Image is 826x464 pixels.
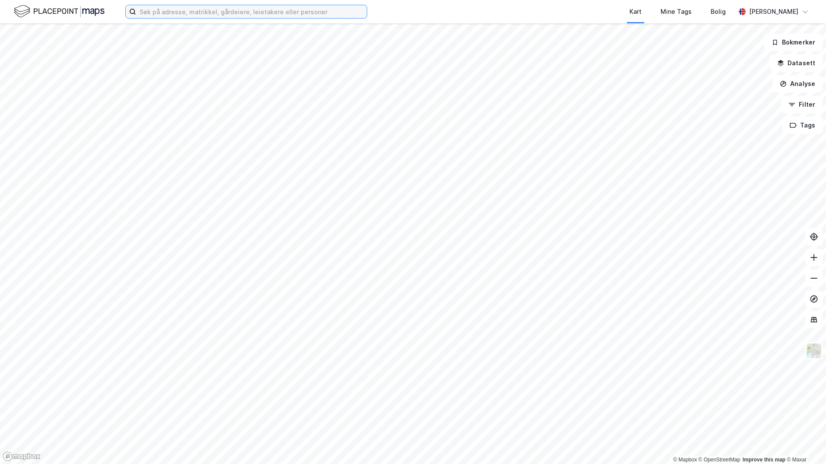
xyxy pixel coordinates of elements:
img: logo.f888ab2527a4732fd821a326f86c7f29.svg [14,4,105,19]
input: Søk på adresse, matrikkel, gårdeiere, leietakere eller personer [136,5,367,18]
iframe: Chat Widget [783,423,826,464]
div: Mine Tags [661,6,692,17]
div: Kontrollprogram for chat [783,423,826,464]
div: Bolig [711,6,726,17]
div: [PERSON_NAME] [749,6,798,17]
div: Kart [629,6,642,17]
